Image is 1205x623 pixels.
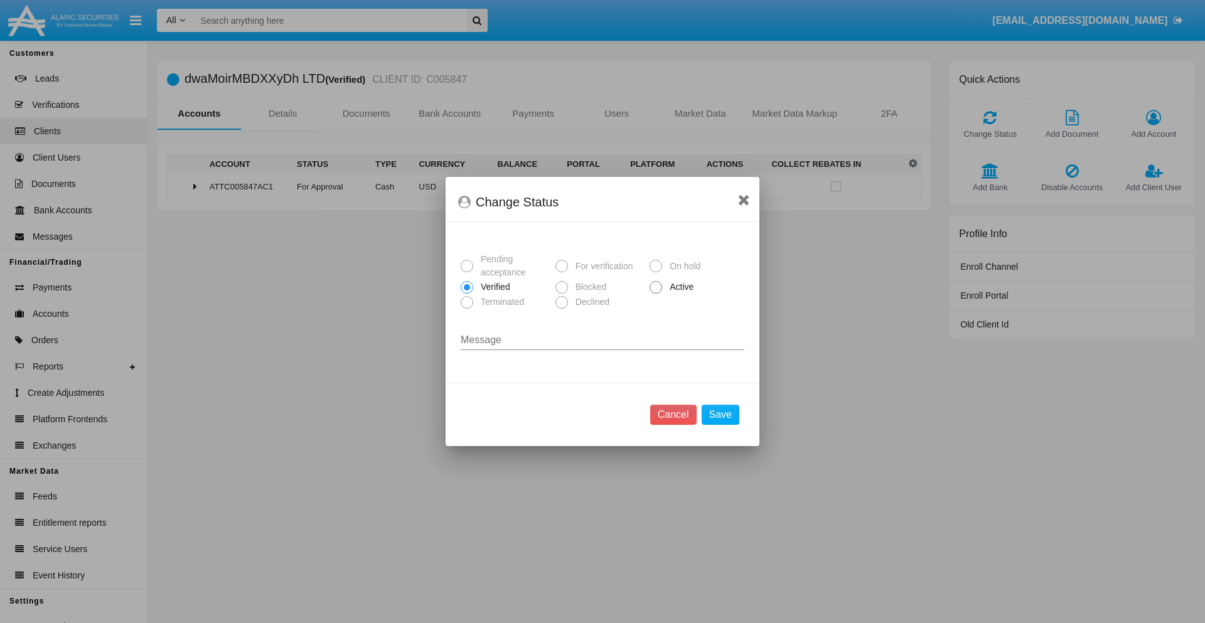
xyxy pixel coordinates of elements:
span: Terminated [473,296,527,309]
span: For verification [568,260,636,273]
span: Declined [568,296,613,309]
button: Save [702,405,739,425]
span: Blocked [568,280,610,294]
span: Verified [473,280,513,294]
span: Pending acceptance [473,253,550,279]
div: Change Status [458,192,747,212]
button: Cancel [650,405,697,425]
span: On hold [662,260,704,273]
span: Active [662,280,697,294]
